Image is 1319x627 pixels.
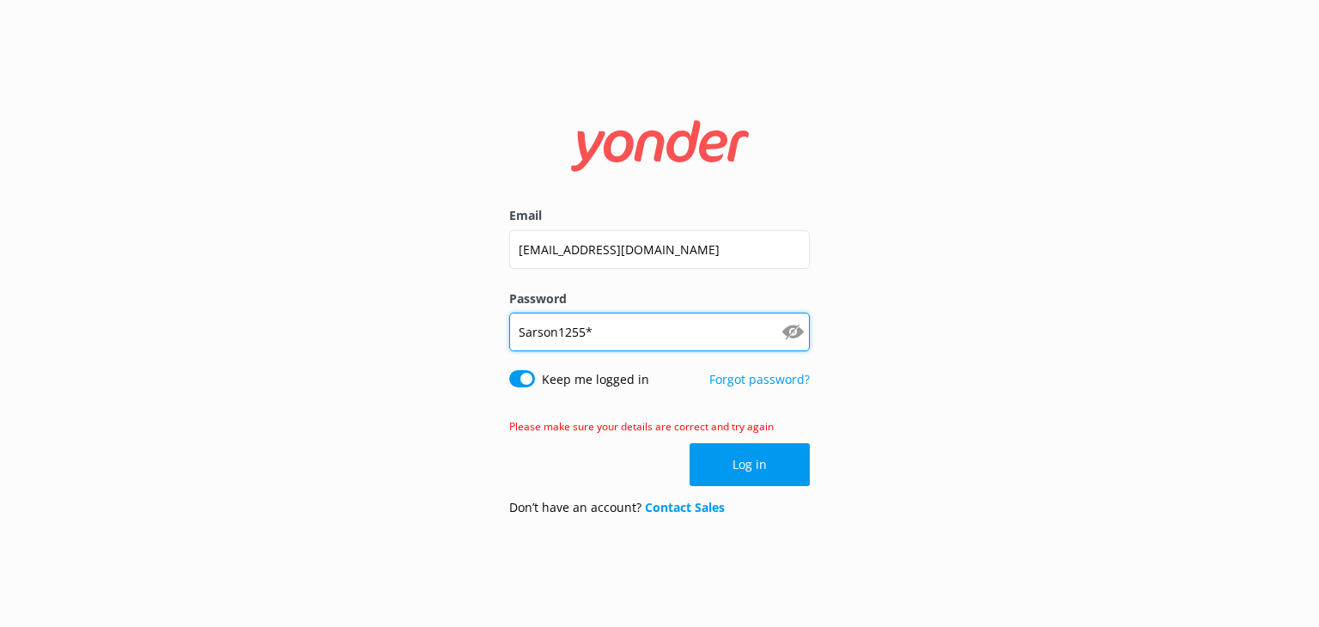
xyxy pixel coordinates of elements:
[509,419,774,434] span: Please make sure your details are correct and try again
[509,230,810,269] input: user@emailaddress.com
[709,371,810,387] a: Forgot password?
[775,315,810,350] button: Show password
[542,370,649,389] label: Keep me logged in
[509,206,810,225] label: Email
[509,498,725,517] p: Don’t have an account?
[690,443,810,486] button: Log in
[645,499,725,515] a: Contact Sales
[509,289,810,308] label: Password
